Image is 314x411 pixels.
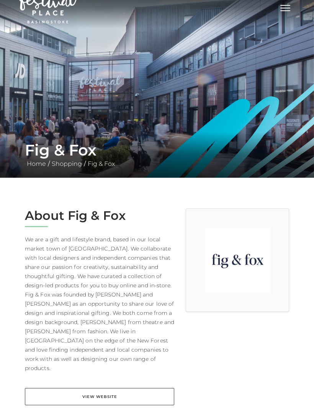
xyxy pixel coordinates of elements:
button: Toggle navigation [276,2,295,13]
h2: About Fig & Fox [25,208,174,223]
div: / / [19,141,295,169]
a: Fig & Fox [86,160,117,167]
a: Shopping [50,160,84,167]
p: We are a gift and lifestyle brand, based in our local market town of [GEOGRAPHIC_DATA]. We collab... [25,235,174,373]
a: Home [25,160,48,167]
h1: Fig & Fox [25,141,289,159]
a: View Website [25,388,174,405]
